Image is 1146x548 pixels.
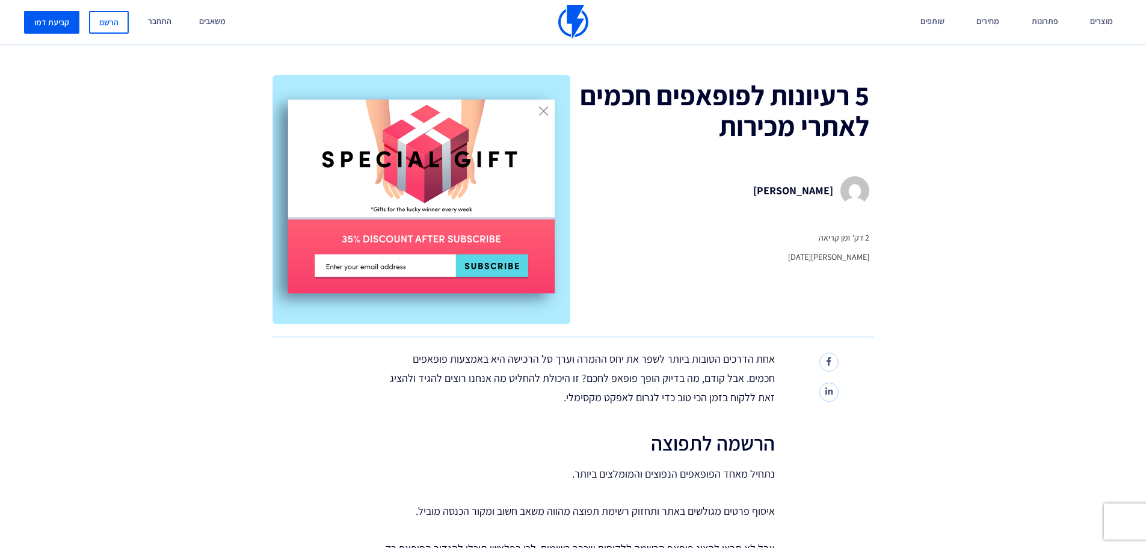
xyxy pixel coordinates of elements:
p: נתחיל מאחד הפופאפים הנפוצים והמומלצים ביותר. [384,464,775,484]
span: 2 דק' זמן קריאה [788,232,869,244]
a: הרשם [89,11,129,34]
p: [PERSON_NAME] [753,181,833,200]
a: קביעת דמו [24,11,79,34]
p: אחת הדרכים הטובות ביותר לשפר את יחס ההמרה וערך סל הרכישה היא באמצעות פופאפים חכמים. אבל קודם, מה ... [384,349,775,407]
span: [PERSON_NAME][DATE] [788,251,869,263]
p: איסוף פרטים מגולשים באתר ותחזוק רשימת תפוצה מהווה משאב חשוב ומקור הכנסה מוביל. [384,502,775,521]
h2: הרשמה לתפוצה [384,431,775,455]
h1: 5 רעיונות לפופאפים חכמים לאתרי מכירות [575,80,869,141]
